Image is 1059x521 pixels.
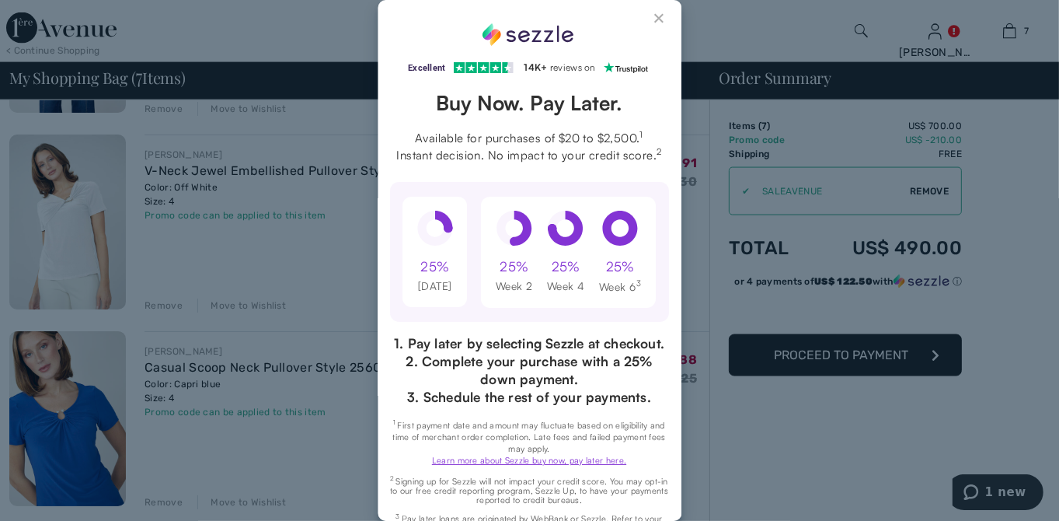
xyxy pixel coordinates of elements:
span: First payment date and amount may fluctuate based on eligibility and time of merchant order compl... [393,420,666,454]
div: 25% [552,257,581,276]
p: 1. Pay later by selecting Sezzle at checkout. [390,334,669,352]
p: 3. Schedule the rest of your payments. [390,388,669,406]
div: 25% [500,257,529,276]
div: Week 6 [600,278,642,294]
sup: 1 [394,418,398,426]
p: Signing up for Sezzle will not impact your credit score. You may opt-in to our free credit report... [390,474,669,505]
sup: 1 [640,129,643,140]
sup: 3 [636,278,641,288]
div: pie at 25% [417,211,453,250]
div: Excellent [408,58,446,77]
span: Instant decision. No impact to your credit score. [390,146,669,163]
a: Learn more about Sezzle buy now, pay later here. [432,455,626,466]
span: 1 new [33,11,74,25]
p: 2. Complete your purchase with a 25% down payment. [390,352,669,388]
button: Close Sezzle Modal [650,12,669,31]
div: Week 2 [496,278,533,294]
div: 14K+ [524,58,548,77]
a: Excellent 14K+ reviews on [408,61,650,73]
div: [DATE] [418,278,452,294]
header: Buy Now. Pay Later. [390,89,669,117]
sup: 2 [391,474,396,482]
div: 25% [421,257,450,276]
div: pie at 100% [603,211,639,250]
div: Sezzle [483,23,577,46]
sup: 2 [657,146,662,157]
sup: 3 [396,512,402,520]
span: Available for purchases of $20 to $2,500. [390,129,669,146]
div: pie at 50% [496,211,532,250]
div: 25% [606,257,635,276]
div: pie at 75% [549,211,584,250]
div: reviews on [550,58,596,77]
div: Week 4 [547,278,585,294]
